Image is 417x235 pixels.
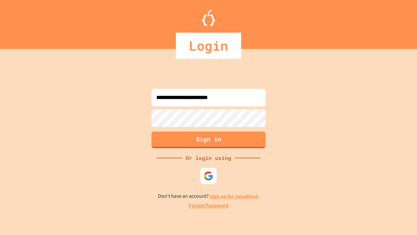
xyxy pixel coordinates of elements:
img: google-icon.svg [204,171,213,181]
div: Login [176,33,241,59]
a: Sign up for JuiceMind. [210,193,259,200]
p: Don't have an account? [158,192,259,200]
div: Or login using [182,154,235,162]
button: Sign in [151,132,266,148]
a: Forgot Password [189,202,228,210]
img: Logo.svg [202,10,215,26]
